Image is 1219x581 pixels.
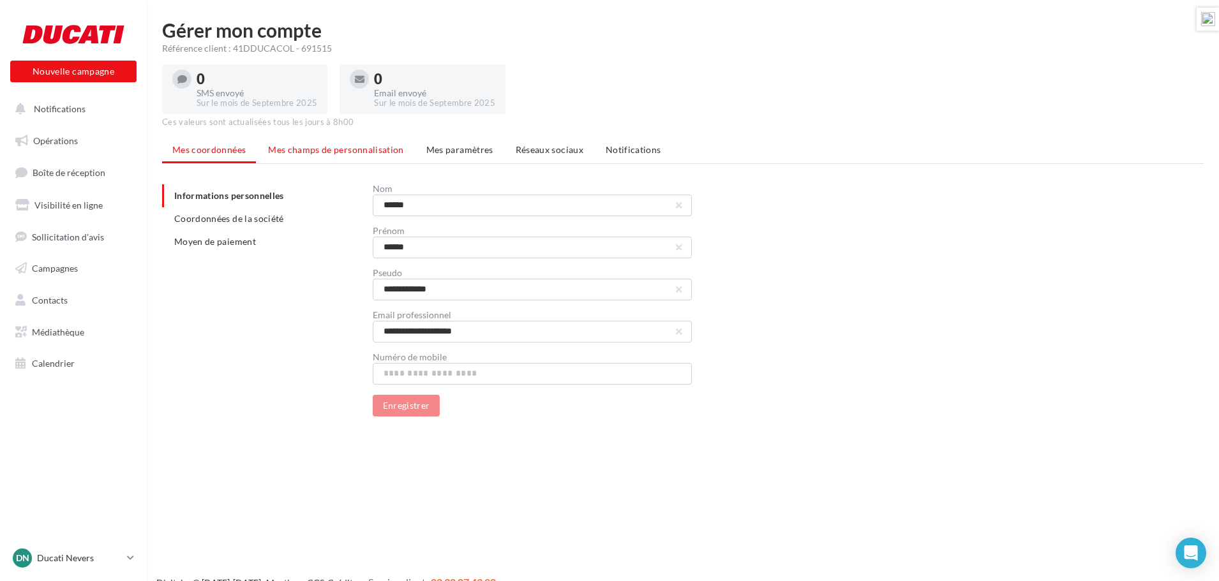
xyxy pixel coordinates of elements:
span: Moyen de paiement [174,236,256,247]
span: Mes paramètres [426,144,493,155]
button: Nouvelle campagne [10,61,137,82]
a: Campagnes [8,255,139,282]
div: SMS envoyé [197,89,317,98]
div: Sur le mois de Septembre 2025 [374,98,495,109]
button: Notifications [8,96,134,122]
span: DN [16,552,29,564]
div: Pseudo [373,268,692,277]
div: 0 [374,72,495,86]
span: Calendrier [32,358,75,369]
div: 0 [197,72,317,86]
div: Email envoyé [374,89,495,98]
div: Ces valeurs sont actualisées tous les jours à 8h00 [162,117,1204,128]
button: Enregistrer [373,395,440,416]
a: Boîte de réception [8,159,139,186]
span: Notifications [34,103,86,114]
div: Référence client : 41DDUCACOL - 691515 [162,42,1204,55]
div: Prénom [373,226,692,235]
span: Réseaux sociaux [516,144,583,155]
a: Médiathèque [8,319,139,346]
span: Campagnes [32,263,78,274]
a: Contacts [8,287,139,314]
span: Contacts [32,295,68,305]
div: Numéro de mobile [373,353,692,362]
span: Sollicitation d'avis [32,231,104,242]
span: Médiathèque [32,327,84,337]
span: Mes champs de personnalisation [268,144,404,155]
a: Opérations [8,128,139,154]
span: Visibilité en ligne [34,200,103,210]
div: Sur le mois de Septembre 2025 [197,98,317,109]
div: Email professionnel [373,311,692,320]
span: Coordonnées de la société [174,213,284,224]
div: Nom [373,184,692,193]
a: Calendrier [8,350,139,377]
h1: Gérer mon compte [162,20,1204,40]
a: Visibilité en ligne [8,192,139,219]
span: Boîte de réception [33,167,105,178]
a: Sollicitation d'avis [8,224,139,251]
span: Notifications [606,144,661,155]
p: Ducati Nevers [37,552,122,564]
div: Open Intercom Messenger [1176,538,1206,568]
a: DN Ducati Nevers [10,546,137,570]
span: Opérations [33,135,78,146]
